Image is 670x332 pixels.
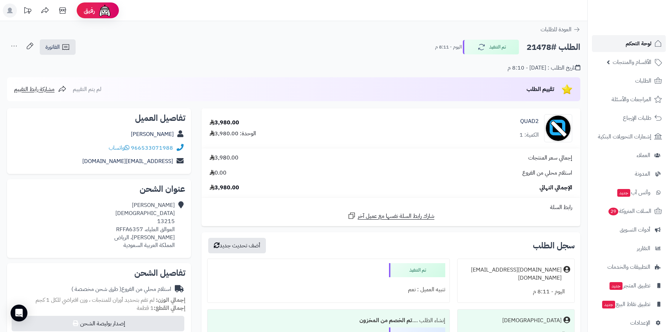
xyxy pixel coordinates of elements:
[19,4,36,19] a: تحديثات المنصة
[71,285,121,293] span: ( طرق شحن مخصصة )
[592,277,666,294] a: تطبيق المتجرجديد
[610,282,623,290] span: جديد
[592,35,666,52] a: لوحة التحكم
[212,283,445,297] div: تنبيه العميل : نعم
[109,144,129,152] a: واتساب
[14,85,66,93] a: مشاركة رابط التقييم
[11,305,27,321] div: Open Intercom Messenger
[592,240,666,257] a: التقارير
[623,113,651,123] span: طلبات الإرجاع
[609,281,650,291] span: تطبيق المتجر
[114,201,175,249] div: [PERSON_NAME] [DEMOGRAPHIC_DATA] 13215 العوالق العلياء، RFFA6357 [PERSON_NAME]، الرياض المملكة ال...
[508,64,580,72] div: تاريخ الطلب : [DATE] - 8:10 م
[210,154,238,162] span: 3,980.00
[435,44,462,51] small: اليوم - 8:11 م
[598,132,651,142] span: إشعارات التحويلات البنكية
[541,25,572,34] span: العودة للطلبات
[208,238,266,253] button: أضف تحديث جديد
[71,285,171,293] div: استلام محلي من الفروع
[592,259,666,275] a: التطبيقات والخدمات
[608,208,618,215] span: 29
[13,114,185,122] h2: تفاصيل العميل
[502,317,562,325] div: [DEMOGRAPHIC_DATA]
[40,39,76,55] a: الفاتورة
[592,314,666,331] a: الإعدادات
[602,301,615,308] span: جديد
[463,40,519,54] button: تم التنفيذ
[592,128,666,145] a: إشعارات التحويلات البنكية
[635,76,651,86] span: الطلبات
[137,304,185,312] small: 1 قطعة
[527,85,554,93] span: تقييم الطلب
[592,184,666,201] a: وآتس آبجديد
[210,130,256,138] div: الوحدة: 3,980.00
[607,262,650,272] span: التطبيقات والخدمات
[620,225,650,235] span: أدوات التسويق
[13,269,185,277] h2: تفاصيل الشحن
[592,72,666,89] a: الطلبات
[156,296,185,304] strong: إجمالي الوزن:
[131,144,173,152] a: 966533071988
[541,25,580,34] a: العودة للطلبات
[14,85,55,93] span: مشاركة رابط التقييم
[358,212,434,220] span: شارك رابط السلة نفسها مع عميل آخر
[84,6,95,15] span: رفيق
[608,206,651,216] span: السلات المتروكة
[212,314,445,327] div: إنشاء الطلب ....
[592,147,666,164] a: العملاء
[13,185,185,193] h2: عنوان الشحن
[612,95,651,104] span: المراجعات والأسئلة
[540,184,572,192] span: الإجمالي النهائي
[533,241,575,250] h3: سجل الطلب
[519,131,539,139] div: الكمية: 1
[592,91,666,108] a: المراجعات والأسئلة
[347,211,434,220] a: شارك رابط السلة نفسها مع عميل آخر
[520,117,539,125] a: QUAD2
[98,4,112,18] img: ai-face.png
[592,165,666,182] a: المدونة
[36,296,154,304] span: لم تقم بتحديد أوزان للمنتجات ، وزن افتراضي للكل 1 كجم
[592,296,666,313] a: تطبيق نقاط البيعجديد
[613,57,651,67] span: الأقسام والمنتجات
[592,221,666,238] a: أدوات التسويق
[617,189,630,197] span: جديد
[528,154,572,162] span: إجمالي سعر المنتجات
[389,263,445,277] div: تم التنفيذ
[12,316,184,331] button: إصدار بوليصة الشحن
[131,130,174,138] a: [PERSON_NAME]
[210,169,226,177] span: 0.00
[45,43,60,51] span: الفاتورة
[630,318,650,328] span: الإعدادات
[462,266,562,282] div: [DOMAIN_NAME][EMAIL_ADDRESS][DOMAIN_NAME]
[522,169,572,177] span: استلام محلي من الفروع
[635,169,650,179] span: المدونة
[204,203,578,211] div: رابط السلة
[626,39,651,48] span: لوحة التحكم
[617,188,650,197] span: وآتس آب
[210,119,239,127] div: 3,980.00
[154,304,185,312] strong: إجمالي القطع:
[637,243,650,253] span: التقارير
[462,285,570,299] div: اليوم - 8:11 م
[592,203,666,220] a: السلات المتروكة29
[210,184,239,192] span: 3,980.00
[544,114,572,142] img: no_image-90x90.png
[73,85,101,93] span: لم يتم التقييم
[82,157,173,165] a: [EMAIL_ADDRESS][DOMAIN_NAME]
[601,299,650,309] span: تطبيق نقاط البيع
[359,316,412,325] b: تم الخصم من المخزون
[592,110,666,126] a: طلبات الإرجاع
[527,40,580,54] h2: الطلب #21478
[637,150,650,160] span: العملاء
